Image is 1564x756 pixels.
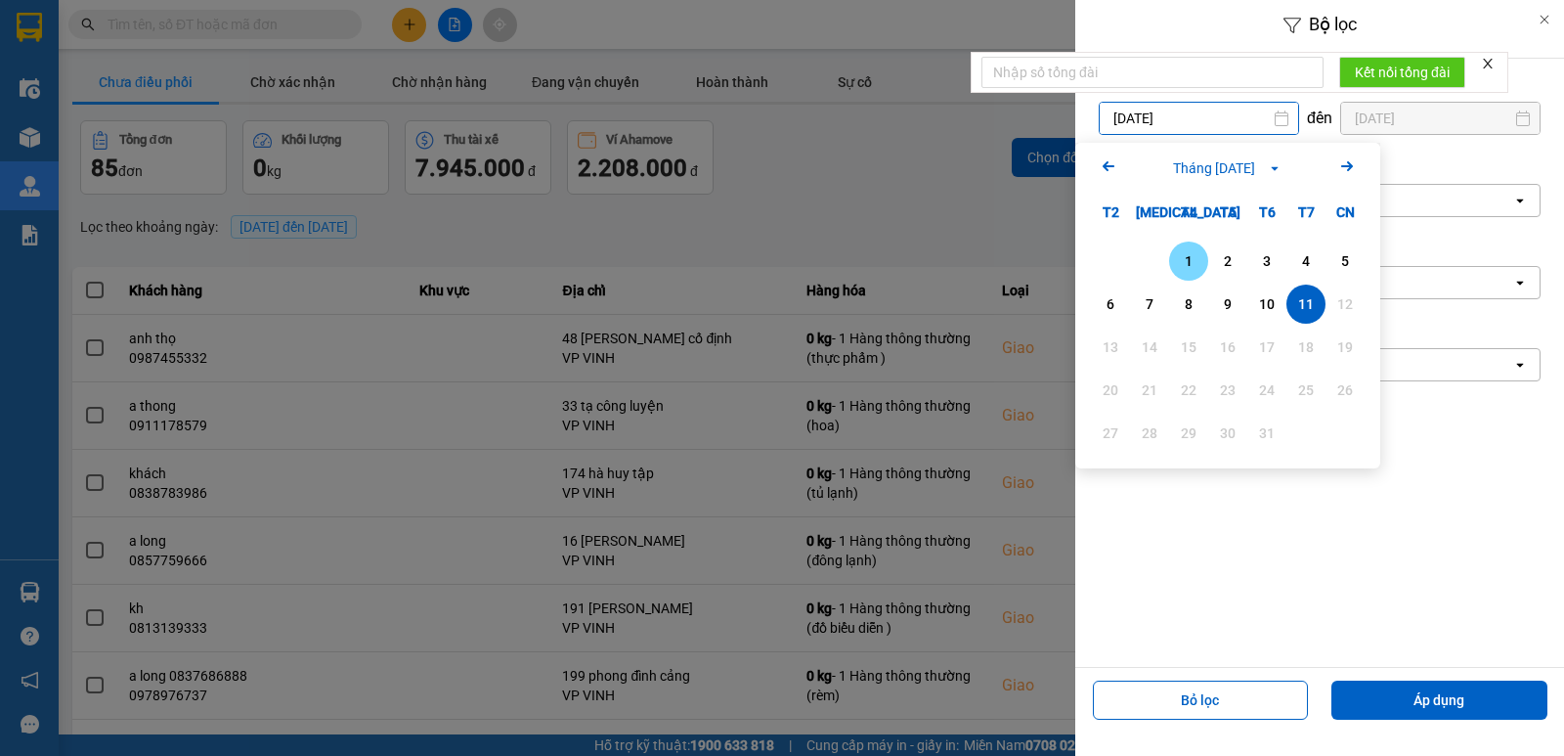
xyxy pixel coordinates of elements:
div: Not available. Thứ Ba, tháng 10 14 2025. [1130,328,1169,367]
div: đến [1299,109,1340,128]
div: T2 [1091,193,1130,232]
div: 24 [1253,378,1281,402]
div: 7 [1136,292,1163,316]
div: Not available. Thứ Sáu, tháng 10 31 2025. [1247,414,1286,453]
div: Choose Thứ Hai, tháng 10 6 2025. It's available. [1091,285,1130,324]
div: Not available. Thứ Năm, tháng 10 23 2025. [1208,371,1247,410]
input: Select a date. [1100,103,1298,134]
div: Not available. Thứ Ba, tháng 10 21 2025. [1130,371,1169,410]
div: 2 [1214,249,1241,273]
div: Choose Thứ Sáu, tháng 10 10 2025. It's available. [1247,285,1286,324]
div: 31 [1253,422,1281,445]
div: 19 [1331,335,1359,359]
div: Not available. Thứ Sáu, tháng 10 24 2025. [1247,371,1286,410]
div: T4 [1169,193,1208,232]
span: close [1481,57,1495,70]
div: 9 [1214,292,1241,316]
input: Nhập số tổng đài [981,57,1324,88]
div: Not available. Thứ Năm, tháng 10 16 2025. [1208,328,1247,367]
div: Choose Thứ Năm, tháng 10 2 2025. It's available. [1208,242,1247,281]
div: Choose Thứ Năm, tháng 10 9 2025. It's available. [1208,285,1247,324]
button: Áp dụng [1331,681,1547,720]
div: 8 [1175,292,1202,316]
div: Calendar. [1075,143,1380,468]
div: Not available. Thứ Bảy, tháng 10 25 2025. [1286,371,1325,410]
div: 10 [1253,292,1281,316]
div: Not available. Thứ Bảy, tháng 10 18 2025. [1286,328,1325,367]
div: T7 [1286,193,1325,232]
div: 22 [1175,378,1202,402]
div: CN [1325,193,1365,232]
div: T5 [1208,193,1247,232]
div: 12 [1331,292,1359,316]
button: Bỏ lọc [1093,681,1309,720]
div: 3 [1253,249,1281,273]
div: 18 [1292,335,1320,359]
div: 26 [1331,378,1359,402]
span: Kết nối tổng đài [1355,62,1450,83]
div: T6 [1247,193,1286,232]
div: 23 [1214,378,1241,402]
div: 29 [1175,422,1202,445]
div: 11 [1292,292,1320,316]
div: 20 [1097,378,1124,402]
button: Previous month. [1097,155,1120,181]
div: 4 [1292,249,1320,273]
div: Not available. Thứ Ba, tháng 10 28 2025. [1130,414,1169,453]
button: Tháng [DATE] [1167,157,1288,179]
div: 16 [1214,335,1241,359]
div: 1 [1175,249,1202,273]
div: Choose Thứ Bảy, tháng 10 4 2025. It's available. [1286,242,1325,281]
div: 27 [1097,422,1124,445]
div: Not available. Thứ Năm, tháng 10 30 2025. [1208,414,1247,453]
button: Kết nối tổng đài [1339,57,1465,88]
div: Choose Thứ Sáu, tháng 10 3 2025. It's available. [1247,242,1286,281]
div: 28 [1136,422,1163,445]
div: Not available. Thứ Sáu, tháng 10 17 2025. [1247,328,1286,367]
div: 25 [1292,378,1320,402]
div: [MEDICAL_DATA] [1130,193,1169,232]
svg: Arrow Right [1335,155,1359,178]
input: Select a date. [1341,103,1540,134]
div: Not available. Thứ Tư, tháng 10 22 2025. [1169,371,1208,410]
div: Selected. Thứ Bảy, tháng 10 11 2025. It's available. [1286,285,1325,324]
div: Not available. Thứ Hai, tháng 10 20 2025. [1091,371,1130,410]
svg: open [1512,193,1528,208]
div: Not available. Chủ Nhật, tháng 10 12 2025. [1325,285,1365,324]
svg: open [1512,357,1528,373]
svg: open [1512,275,1528,290]
div: 21 [1136,378,1163,402]
svg: Arrow Left [1097,155,1120,178]
div: 17 [1253,335,1281,359]
div: 13 [1097,335,1124,359]
div: Not available. Thứ Tư, tháng 10 15 2025. [1169,328,1208,367]
div: Not available. Thứ Tư, tháng 10 29 2025. [1169,414,1208,453]
div: Choose Thứ Ba, tháng 10 7 2025. It's available. [1130,285,1169,324]
div: 5 [1331,249,1359,273]
div: Not available. Thứ Hai, tháng 10 13 2025. [1091,328,1130,367]
div: 15 [1175,335,1202,359]
button: Next month. [1335,155,1359,181]
div: Choose Chủ Nhật, tháng 10 5 2025. It's available. [1325,242,1365,281]
div: Choose Thứ Tư, tháng 10 1 2025. It's available. [1169,242,1208,281]
div: Not available. Chủ Nhật, tháng 10 26 2025. [1325,371,1365,410]
div: Not available. Thứ Hai, tháng 10 27 2025. [1091,414,1130,453]
div: 14 [1136,335,1163,359]
div: 30 [1214,422,1241,445]
div: Not available. Chủ Nhật, tháng 10 19 2025. [1325,328,1365,367]
span: Bộ lọc [1309,14,1357,34]
div: Choose Thứ Tư, tháng 10 8 2025. It's available. [1169,285,1208,324]
div: 6 [1097,292,1124,316]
